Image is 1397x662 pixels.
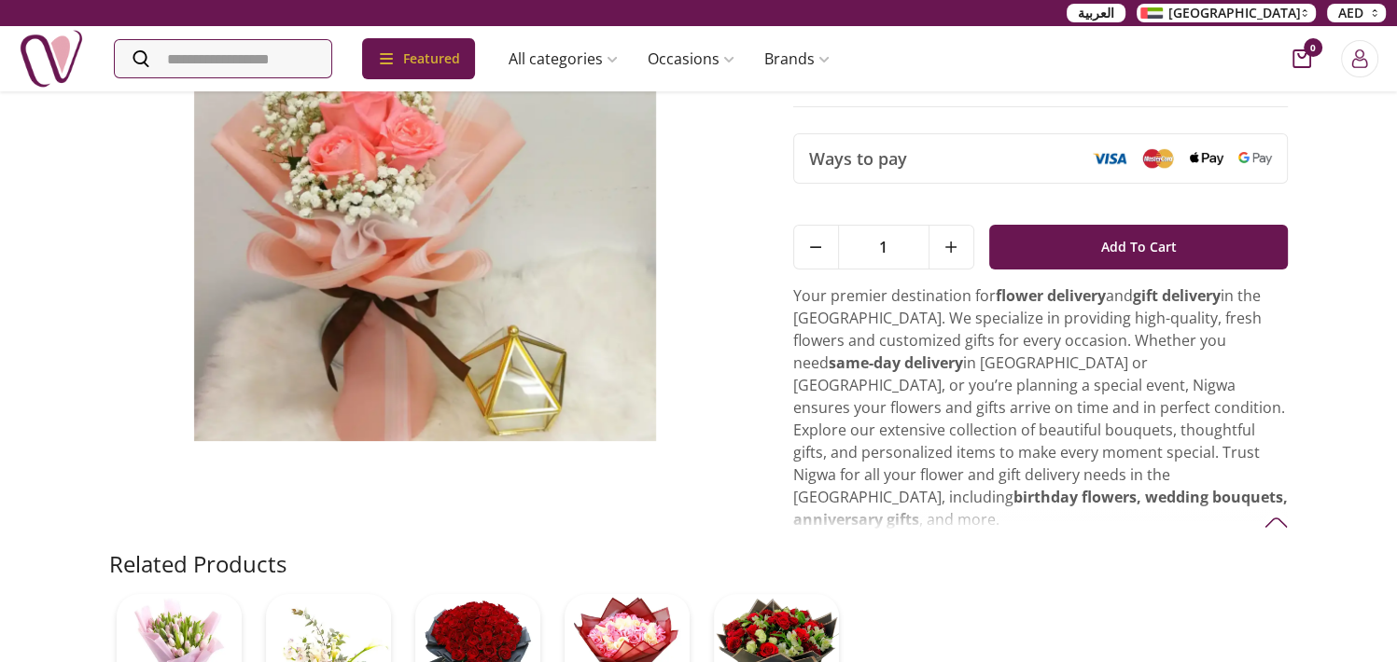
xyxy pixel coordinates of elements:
span: العربية [1078,4,1114,22]
button: Add To Cart [989,225,1289,269]
span: [GEOGRAPHIC_DATA] [1168,4,1301,22]
h2: Related Products [109,549,286,579]
button: Login [1341,40,1378,77]
strong: gift delivery [1133,285,1221,306]
span: Add To Cart [1101,230,1177,264]
img: Visa [1093,152,1126,165]
a: Occasions [633,40,749,77]
a: Brands [749,40,845,77]
img: Google Pay [1238,152,1272,165]
div: Featured [362,38,475,79]
button: cart-button [1292,49,1311,68]
span: 1 [839,226,929,269]
button: [GEOGRAPHIC_DATA] [1137,4,1316,22]
strong: flower delivery [996,285,1106,306]
span: 0 [1304,38,1322,57]
a: All categories [494,40,633,77]
strong: birthday flowers, wedding bouquets, anniversary gifts [793,487,1288,530]
input: Search [115,40,331,77]
strong: same-day delivery [829,352,963,373]
img: Nigwa-uae-gifts [19,26,84,91]
span: Ways to pay [809,145,907,172]
button: AED [1327,4,1386,22]
img: arrow [1264,511,1288,534]
img: Apple Pay [1190,152,1223,166]
p: Your premier destination for and in the [GEOGRAPHIC_DATA]. We specialize in providing high-qualit... [793,284,1289,531]
img: Arabic_dztd3n.png [1140,7,1163,19]
img: Mastercard [1141,148,1175,168]
span: AED [1338,4,1363,22]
